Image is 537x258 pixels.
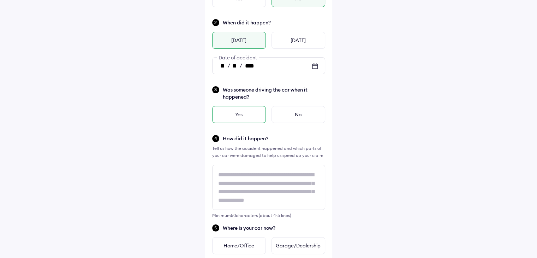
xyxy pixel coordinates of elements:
[272,106,325,123] div: No
[212,145,325,159] div: Tell us how the accident happened and which parts of your car were damaged to help us speed up yo...
[212,237,266,254] div: Home/Office
[223,19,325,26] span: When did it happen?
[272,32,325,49] div: [DATE]
[272,237,325,254] div: Garage/Dealership
[212,32,266,49] div: [DATE]
[239,62,242,69] span: /
[223,224,325,231] span: Where is your car now?
[223,135,325,142] span: How did it happen?
[212,213,325,218] div: Minimum 50 characters (about 4-5 lines)
[223,86,325,100] span: Was someone driving the car when it happened?
[217,54,259,61] span: Date of accident
[212,106,266,123] div: Yes
[227,62,230,69] span: /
